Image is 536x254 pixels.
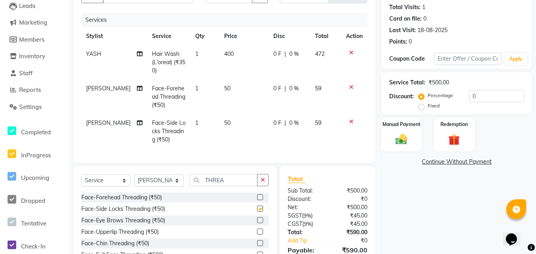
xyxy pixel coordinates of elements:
[86,85,131,92] span: [PERSON_NAME]
[19,52,45,60] span: Inventory
[147,27,190,45] th: Service
[195,50,198,57] span: 1
[86,119,131,126] span: [PERSON_NAME]
[19,2,35,10] span: Leads
[152,119,186,143] span: Face-Side Locks Threading (₹50)
[505,53,527,65] button: Apply
[389,3,421,11] div: Total Visits:
[21,243,46,250] span: Check-In
[21,128,51,136] span: Completed
[21,197,45,204] span: Dropped
[382,121,421,128] label: Manual Payment
[392,133,411,146] img: _cash.svg
[315,85,321,92] span: 59
[288,175,306,183] span: Total
[2,18,67,27] a: Marketing
[327,203,373,212] div: ₹500.00
[335,237,373,245] div: ₹0
[389,78,425,87] div: Service Total:
[289,84,299,93] span: 0 %
[428,78,449,87] div: ₹500.00
[2,103,67,112] a: Settings
[327,195,373,203] div: ₹0
[503,222,528,246] iframe: chat widget
[327,212,373,220] div: ₹45.00
[152,85,185,109] span: Face-Forehead Threading (₹50)
[82,13,373,27] div: Services
[86,50,101,57] span: YASH
[19,36,44,43] span: Members
[282,237,335,245] a: Add Tip
[19,103,42,111] span: Settings
[219,27,269,45] th: Price
[428,102,440,109] label: Fixed
[152,50,185,74] span: Hair Wash (L'oreal) (₹350)
[224,50,234,57] span: 400
[19,19,47,26] span: Marketing
[304,221,311,227] span: 9%
[224,85,231,92] span: 50
[389,38,407,46] div: Points:
[269,27,310,45] th: Disc
[284,84,286,93] span: |
[282,187,327,195] div: Sub Total:
[224,119,231,126] span: 50
[327,228,373,237] div: ₹590.00
[282,212,327,220] div: ( )
[273,84,281,93] span: 0 F
[195,119,198,126] span: 1
[445,133,463,147] img: _gift.svg
[417,26,448,34] div: 18-08-2025
[389,15,422,23] div: Card on file:
[2,35,67,44] a: Members
[434,53,501,65] input: Enter Offer / Coupon Code
[2,69,67,78] a: Staff
[273,119,281,127] span: 0 F
[440,121,468,128] label: Redemption
[273,50,281,58] span: 0 F
[282,195,327,203] div: Discount:
[288,212,302,219] span: SGST
[383,158,530,166] a: Continue Without Payment
[409,38,412,46] div: 0
[195,85,198,92] span: 1
[282,228,327,237] div: Total:
[2,2,67,11] a: Leads
[289,119,299,127] span: 0 %
[81,205,165,213] div: Face-Side Locks Threading (₹50)
[288,220,302,227] span: CGST
[284,50,286,58] span: |
[284,119,286,127] span: |
[327,220,373,228] div: ₹45.00
[315,50,325,57] span: 472
[304,212,311,219] span: 9%
[423,15,426,23] div: 0
[21,174,49,181] span: Upcoming
[81,193,162,202] div: Face-Forehead Threading (₹50)
[289,50,299,58] span: 0 %
[2,86,67,95] a: Reports
[81,228,159,236] div: Face-Upperlip Threading (₹50)
[341,27,367,45] th: Action
[19,69,33,77] span: Staff
[81,27,147,45] th: Stylist
[282,203,327,212] div: Net:
[21,151,51,159] span: InProgress
[310,27,341,45] th: Total
[422,3,425,11] div: 1
[428,92,453,99] label: Percentage
[190,27,219,45] th: Qty
[389,92,414,101] div: Discount:
[190,174,257,186] input: Search or Scan
[81,216,165,225] div: Face-Eye Brows Threading (₹50)
[282,220,327,228] div: ( )
[2,52,67,61] a: Inventory
[327,187,373,195] div: ₹500.00
[21,220,46,227] span: Tentative
[19,86,41,94] span: Reports
[389,55,434,63] div: Coupon Code
[315,119,321,126] span: 59
[389,26,416,34] div: Last Visit:
[81,239,149,248] div: Face-Chin Threading (₹50)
